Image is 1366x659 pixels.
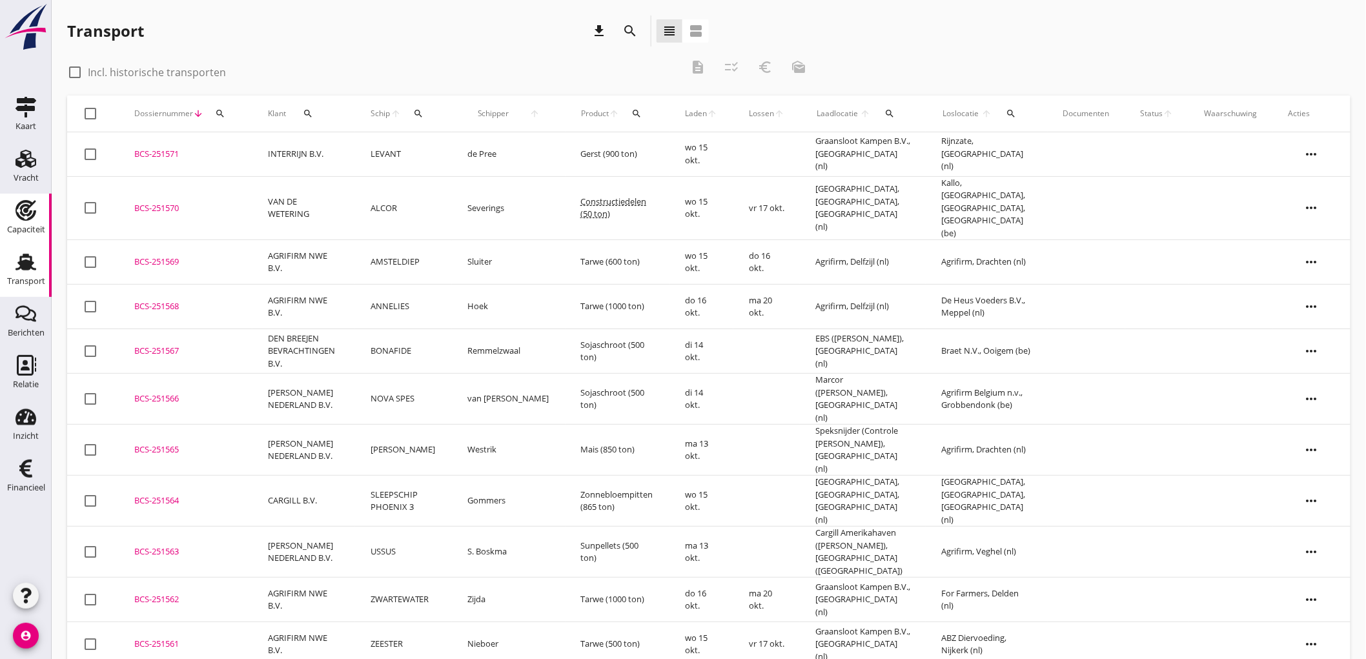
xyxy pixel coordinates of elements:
[268,98,340,129] div: Klant
[134,300,237,313] div: BCS-251568
[1294,136,1330,172] i: more_horiz
[670,527,733,578] td: ma 13 okt.
[1294,190,1330,226] i: more_horiz
[800,285,926,329] td: Agrifirm, Delfzijl (nl)
[708,108,718,119] i: arrow_upward
[926,374,1048,425] td: Agrifirm Belgium n.v., Grobbendonk (be)
[452,132,566,177] td: de Pree
[252,527,355,578] td: [PERSON_NAME] NEDERLAND B.V.
[622,23,638,39] i: search
[800,476,926,527] td: [GEOGRAPHIC_DATA], [GEOGRAPHIC_DATA], [GEOGRAPHIC_DATA] (nl)
[670,425,733,476] td: ma 13 okt.
[885,108,895,119] i: search
[1205,108,1258,119] div: Waarschuwing
[215,108,225,119] i: search
[1294,534,1330,570] i: more_horiz
[926,329,1048,374] td: Braet N.V., Ooigem (be)
[452,476,566,527] td: Gommers
[670,578,733,622] td: do 16 okt.
[252,374,355,425] td: [PERSON_NAME] NEDERLAND B.V.
[670,176,733,240] td: wo 15 okt.
[14,174,39,182] div: Vracht
[252,240,355,285] td: AGRIFIRM NWE B.V.
[800,578,926,622] td: Graansloot Kampen B.V., [GEOGRAPHIC_DATA] (nl)
[7,483,45,492] div: Financieel
[631,108,642,119] i: search
[7,277,45,285] div: Transport
[355,374,452,425] td: NOVA SPES
[452,240,566,285] td: Sluiter
[1294,582,1330,618] i: more_horiz
[13,432,39,440] div: Inzicht
[252,425,355,476] td: [PERSON_NAME] NEDERLAND B.V.
[980,108,993,119] i: arrow_upward
[1163,108,1174,119] i: arrow_upward
[413,108,423,119] i: search
[733,578,800,622] td: ma 20 okt.
[467,108,519,119] span: Schipper
[134,148,237,161] div: BCS-251571
[800,132,926,177] td: Graansloot Kampen B.V., [GEOGRAPHIC_DATA] (nl)
[371,108,391,119] span: Schip
[1063,108,1110,119] div: Documenten
[134,256,237,269] div: BCS-251569
[581,196,647,220] span: Constructiedelen (50 ton)
[252,176,355,240] td: VAN DE WETERING
[452,285,566,329] td: Hoek
[15,122,36,130] div: Kaart
[67,21,144,41] div: Transport
[1294,333,1330,369] i: more_horiz
[800,374,926,425] td: Marcor ([PERSON_NAME]), [GEOGRAPHIC_DATA] (nl)
[252,132,355,177] td: INTERRIJN B.V.
[134,494,237,507] div: BCS-251564
[800,329,926,374] td: EBS ([PERSON_NAME]), [GEOGRAPHIC_DATA] (nl)
[670,374,733,425] td: di 14 okt.
[733,176,800,240] td: vr 17 okt.
[8,329,45,337] div: Berichten
[774,108,784,119] i: arrow_upward
[662,23,677,39] i: view_headline
[926,578,1048,622] td: For Farmers, Delden (nl)
[926,132,1048,177] td: Rijnzate, [GEOGRAPHIC_DATA] (nl)
[926,240,1048,285] td: Agrifirm, Drachten (nl)
[13,380,39,389] div: Relatie
[815,108,859,119] span: Laadlocatie
[566,374,670,425] td: Sojaschroot (500 ton)
[13,623,39,649] i: account_circle
[926,285,1048,329] td: De Heus Voeders B.V., Meppel (nl)
[452,527,566,578] td: S. Boskma
[670,329,733,374] td: di 14 okt.
[859,108,872,119] i: arrow_upward
[1289,108,1335,119] div: Acties
[355,578,452,622] td: ZWARTEWATER
[733,240,800,285] td: do 16 okt.
[1294,244,1330,280] i: more_horiz
[134,202,237,215] div: BCS-251570
[134,392,237,405] div: BCS-251566
[1141,108,1163,119] span: Status
[733,285,800,329] td: ma 20 okt.
[134,638,237,651] div: BCS-251561
[800,527,926,578] td: Cargill Amerikahaven ([PERSON_NAME]), [GEOGRAPHIC_DATA] ([GEOGRAPHIC_DATA])
[1294,289,1330,325] i: more_horiz
[566,329,670,374] td: Sojaschroot (500 ton)
[134,593,237,606] div: BCS-251562
[355,240,452,285] td: AMSTELDIEP
[252,329,355,374] td: DEN BREEJEN BEVRACHTINGEN B.V.
[670,476,733,527] td: wo 15 okt.
[800,425,926,476] td: Speksnijder (Controle [PERSON_NAME]), [GEOGRAPHIC_DATA] (nl)
[452,374,566,425] td: van [PERSON_NAME]
[1294,432,1330,468] i: more_horiz
[926,425,1048,476] td: Agrifirm, Drachten (nl)
[252,285,355,329] td: AGRIFIRM NWE B.V.
[800,240,926,285] td: Agrifirm, Delfzijl (nl)
[134,345,237,358] div: BCS-251567
[566,425,670,476] td: Mais (850 ton)
[452,176,566,240] td: Severings
[355,176,452,240] td: ALCOR
[452,425,566,476] td: Westrik
[749,108,774,119] span: Lossen
[391,108,402,119] i: arrow_upward
[355,132,452,177] td: LEVANT
[566,240,670,285] td: Tarwe (600 ton)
